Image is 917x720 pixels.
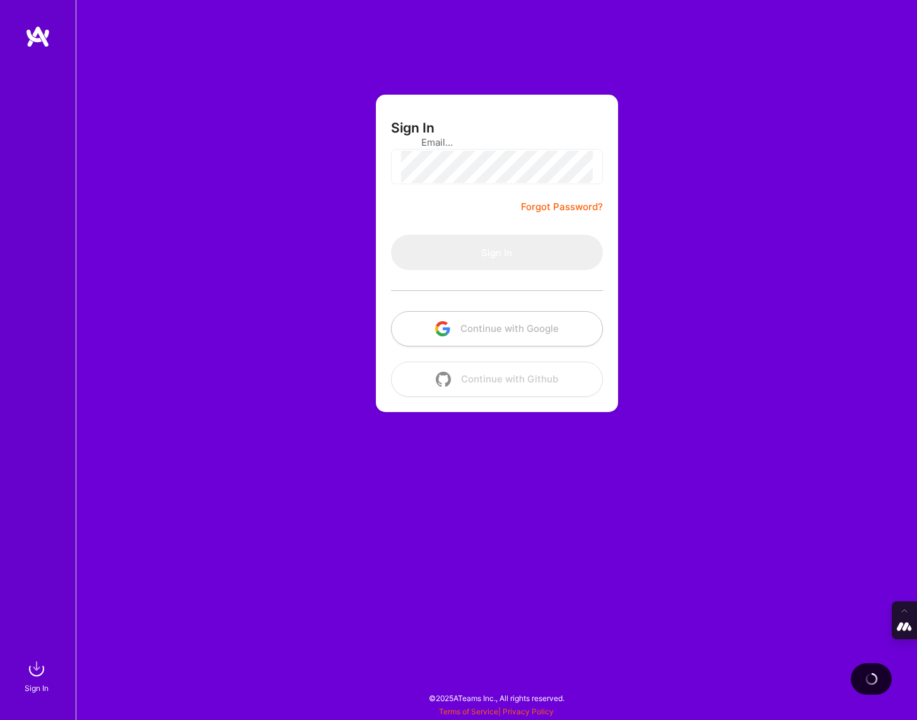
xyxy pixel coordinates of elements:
[24,656,49,682] img: sign in
[421,126,573,158] input: Email...
[436,372,451,387] img: icon
[439,707,498,716] a: Terms of Service
[25,25,50,48] img: logo
[26,656,49,695] a: sign inSign In
[391,235,603,270] button: Sign In
[391,362,603,397] button: Continue with Github
[863,670,880,688] img: loading
[391,311,603,346] button: Continue with Google
[521,199,603,215] a: Forgot Password?
[76,682,917,714] div: © 2025 ATeams Inc., All rights reserved.
[439,707,554,716] span: |
[435,321,450,336] img: icon
[503,707,554,716] a: Privacy Policy
[391,120,435,136] h3: Sign In
[25,682,49,695] div: Sign In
